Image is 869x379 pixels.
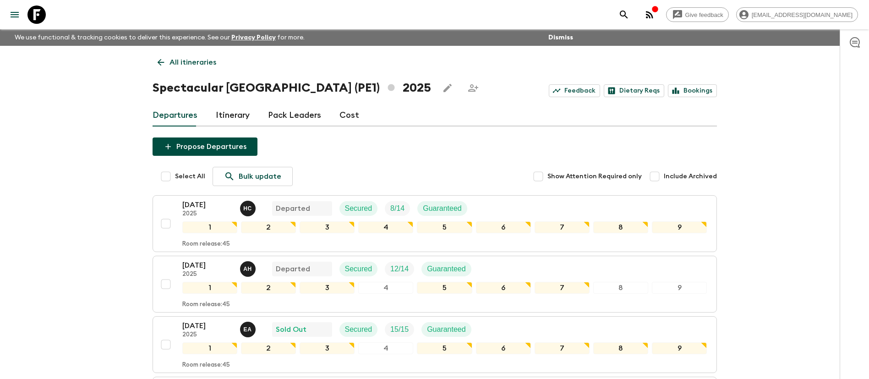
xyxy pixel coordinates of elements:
[240,322,257,337] button: EA
[390,264,409,275] p: 12 / 14
[385,201,410,216] div: Trip Fill
[547,172,642,181] span: Show Attention Required only
[417,342,472,354] div: 5
[664,172,717,181] span: Include Archived
[241,342,296,354] div: 2
[276,203,310,214] p: Departed
[652,282,707,294] div: 9
[546,31,575,44] button: Dismiss
[339,322,378,337] div: Secured
[652,342,707,354] div: 9
[300,282,355,294] div: 3
[153,79,431,97] h1: Spectacular [GEOGRAPHIC_DATA] (PE1) 2025
[385,262,414,276] div: Trip Fill
[153,104,197,126] a: Departures
[593,221,648,233] div: 8
[549,84,600,97] a: Feedback
[680,11,728,18] span: Give feedback
[231,34,276,41] a: Privacy Policy
[476,342,531,354] div: 6
[345,264,372,275] p: Secured
[476,282,531,294] div: 6
[216,104,250,126] a: Itinerary
[358,342,413,354] div: 4
[427,264,466,275] p: Guaranteed
[169,57,216,68] p: All itineraries
[385,322,414,337] div: Trip Fill
[300,221,355,233] div: 3
[5,5,24,24] button: menu
[358,221,413,233] div: 4
[153,53,221,71] a: All itineraries
[736,7,858,22] div: [EMAIL_ADDRESS][DOMAIN_NAME]
[182,331,233,339] p: 2025
[153,195,717,252] button: [DATE]2025Hector Carillo DepartedSecuredTrip FillGuaranteed123456789Room release:45
[182,342,237,354] div: 1
[345,324,372,335] p: Secured
[339,201,378,216] div: Secured
[345,203,372,214] p: Secured
[390,324,409,335] p: 15 / 15
[464,79,482,97] span: Share this itinerary
[417,282,472,294] div: 5
[153,316,717,373] button: [DATE]2025Ernesto AndradeSold OutSecuredTrip FillGuaranteed123456789Room release:45
[535,221,590,233] div: 7
[390,203,404,214] p: 8 / 14
[652,221,707,233] div: 9
[747,11,858,18] span: [EMAIL_ADDRESS][DOMAIN_NAME]
[358,282,413,294] div: 4
[276,264,310,275] p: Departed
[182,320,233,331] p: [DATE]
[276,324,306,335] p: Sold Out
[11,29,308,46] p: We use functional & tracking cookies to deliver this experience. See our for more.
[668,84,717,97] a: Bookings
[593,282,648,294] div: 8
[427,324,466,335] p: Guaranteed
[182,362,230,369] p: Room release: 45
[666,7,729,22] a: Give feedback
[244,326,252,333] p: E A
[604,84,664,97] a: Dietary Reqs
[268,104,321,126] a: Pack Leaders
[593,342,648,354] div: 8
[438,79,457,97] button: Edit this itinerary
[423,203,462,214] p: Guaranteed
[535,342,590,354] div: 7
[417,221,472,233] div: 5
[153,137,257,156] button: Propose Departures
[240,324,257,332] span: Ernesto Andrade
[153,256,717,313] button: [DATE]2025Alejandro HuamboDepartedSecuredTrip FillGuaranteed123456789Room release:45
[476,221,531,233] div: 6
[339,262,378,276] div: Secured
[300,342,355,354] div: 3
[339,104,359,126] a: Cost
[175,172,205,181] span: Select All
[615,5,633,24] button: search adventures
[535,282,590,294] div: 7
